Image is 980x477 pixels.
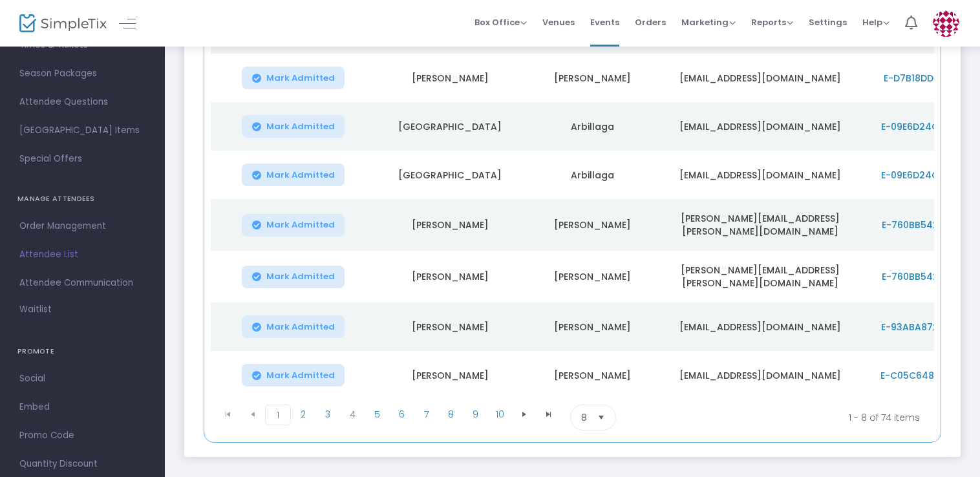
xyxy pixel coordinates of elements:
span: Page 3 [315,405,340,424]
span: Mark Admitted [266,370,335,381]
td: Arbillaga [521,102,663,151]
span: Page 1 [265,405,291,425]
span: Page 5 [365,405,389,424]
button: Mark Admitted [242,67,345,89]
td: [EMAIL_ADDRESS][DOMAIN_NAME] [663,302,857,351]
span: Mark Admitted [266,122,335,132]
span: E-D7B18DDF-F [884,72,948,85]
span: Page 9 [463,405,487,424]
td: [PERSON_NAME][EMAIL_ADDRESS][PERSON_NAME][DOMAIN_NAME] [663,199,857,251]
td: [PERSON_NAME] [379,199,521,251]
span: Mark Admitted [266,170,335,180]
span: Order Management [19,218,145,235]
span: Events [590,6,619,39]
td: [PERSON_NAME] [379,54,521,102]
span: Venues [542,6,575,39]
span: Attendee Questions [19,94,145,111]
span: Go to the last page [544,409,554,419]
span: Quantity Discount [19,456,145,472]
td: [EMAIL_ADDRESS][DOMAIN_NAME] [663,54,857,102]
span: Mark Admitted [266,271,335,282]
span: E-C05C6489-7 [880,369,951,382]
span: Page 10 [487,405,512,424]
span: Go to the last page [537,405,561,424]
td: [GEOGRAPHIC_DATA] [379,102,521,151]
td: [PERSON_NAME] [521,351,663,399]
span: Help [862,16,889,28]
td: [PERSON_NAME] [379,251,521,302]
span: 8 [581,411,587,424]
span: Special Offers [19,151,145,167]
span: Social [19,370,145,387]
span: Go to the next page [519,409,529,419]
span: Page 2 [291,405,315,424]
span: Settings [809,6,847,39]
td: [EMAIL_ADDRESS][DOMAIN_NAME] [663,351,857,399]
button: Mark Admitted [242,164,345,186]
td: [EMAIL_ADDRESS][DOMAIN_NAME] [663,102,857,151]
td: [PERSON_NAME] [521,199,663,251]
span: Attendee Communication [19,275,145,291]
span: Page 7 [414,405,438,424]
h4: MANAGE ATTENDEES [17,186,147,212]
h4: PROMOTE [17,339,147,365]
span: Orders [635,6,666,39]
span: Go to the next page [512,405,537,424]
span: Mark Admitted [266,220,335,230]
td: [PERSON_NAME] [379,302,521,351]
td: [PERSON_NAME] [521,251,663,302]
span: Page 6 [389,405,414,424]
span: Mark Admitted [266,73,335,83]
span: E-93ABA872-7 [881,321,950,334]
span: Box Office [474,16,527,28]
kendo-pager-info: 1 - 8 of 74 items [744,405,920,430]
span: E-760BB542-3 [882,218,950,231]
span: Page 4 [340,405,365,424]
td: [PERSON_NAME] [521,302,663,351]
span: Mark Admitted [266,322,335,332]
td: [PERSON_NAME][EMAIL_ADDRESS][PERSON_NAME][DOMAIN_NAME] [663,251,857,302]
span: Marketing [681,16,736,28]
button: Mark Admitted [242,315,345,338]
span: Embed [19,399,145,416]
span: E-09E6D24C-9 [881,169,950,182]
button: Mark Admitted [242,214,345,237]
span: Page 8 [438,405,463,424]
span: Waitlist [19,303,52,316]
button: Select [592,405,610,430]
td: Arbillaga [521,151,663,199]
button: Mark Admitted [242,266,345,288]
td: [GEOGRAPHIC_DATA] [379,151,521,199]
td: [PERSON_NAME] [379,351,521,399]
span: Reports [751,16,793,28]
td: [EMAIL_ADDRESS][DOMAIN_NAME] [663,151,857,199]
td: [PERSON_NAME] [521,54,663,102]
span: E-09E6D24C-9 [881,120,950,133]
span: [GEOGRAPHIC_DATA] Items [19,122,145,139]
span: E-760BB542-3 [882,270,950,283]
button: Mark Admitted [242,364,345,387]
button: Mark Admitted [242,115,345,138]
span: Promo Code [19,427,145,444]
span: Attendee List [19,246,145,263]
span: Season Packages [19,65,145,82]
